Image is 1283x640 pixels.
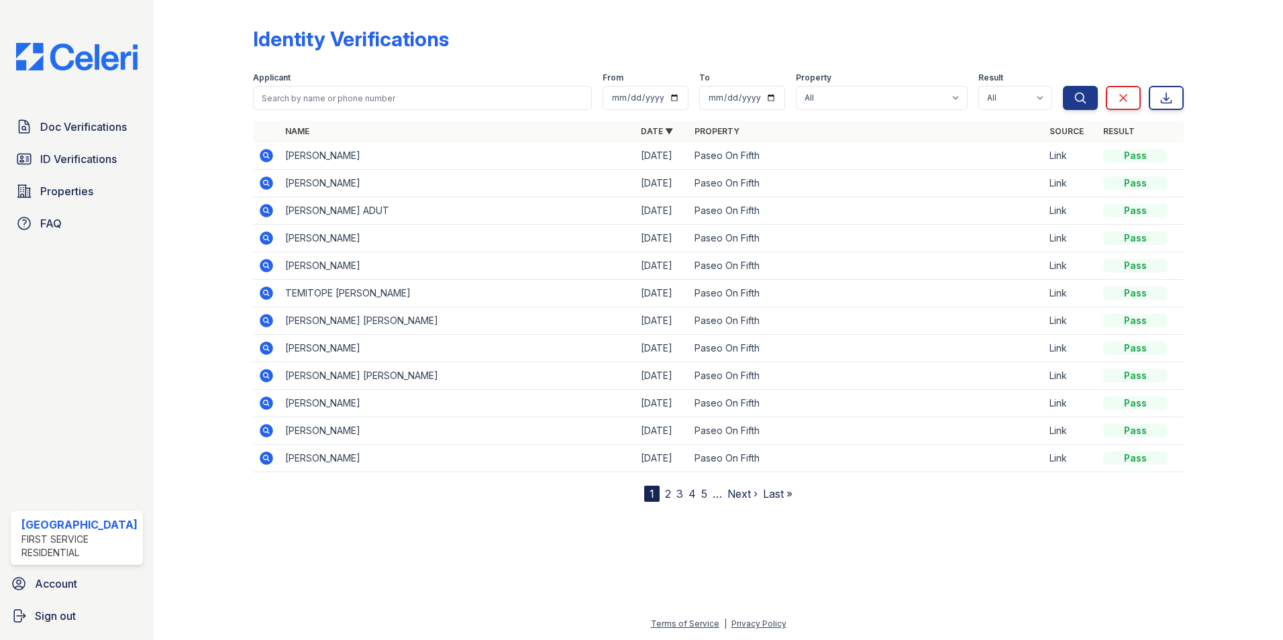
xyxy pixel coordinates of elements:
td: Paseo On Fifth [689,280,1045,307]
a: Source [1049,126,1084,136]
a: 3 [676,487,683,500]
td: Link [1044,225,1098,252]
td: Link [1044,390,1098,417]
td: [DATE] [635,142,689,170]
td: [PERSON_NAME] [280,445,635,472]
td: [DATE] [635,362,689,390]
a: Property [695,126,739,136]
td: [DATE] [635,170,689,197]
a: Terms of Service [651,619,719,629]
td: [DATE] [635,225,689,252]
td: Link [1044,197,1098,225]
div: Pass [1103,286,1168,300]
div: First Service Residential [21,533,138,559]
td: Link [1044,307,1098,335]
div: [GEOGRAPHIC_DATA] [21,517,138,533]
a: Next › [727,487,758,500]
a: Result [1103,126,1135,136]
span: ID Verifications [40,151,117,167]
td: [PERSON_NAME] [PERSON_NAME] [280,307,635,335]
div: Identity Verifications [253,27,449,51]
td: TEMITOPE [PERSON_NAME] [280,280,635,307]
td: [PERSON_NAME] [280,142,635,170]
div: Pass [1103,259,1168,272]
a: Doc Verifications [11,113,143,140]
td: Paseo On Fifth [689,362,1045,390]
img: CE_Logo_Blue-a8612792a0a2168367f1c8372b55b34899dd931a85d93a1a3d3e32e68fde9ad4.png [5,43,148,70]
a: Sign out [5,602,148,629]
td: [PERSON_NAME] [280,417,635,445]
a: Date ▼ [641,126,673,136]
div: Pass [1103,149,1168,162]
td: Link [1044,170,1098,197]
td: Paseo On Fifth [689,417,1045,445]
td: Paseo On Fifth [689,390,1045,417]
td: Link [1044,142,1098,170]
div: Pass [1103,341,1168,355]
a: Properties [11,178,143,205]
div: Pass [1103,314,1168,327]
a: Name [285,126,309,136]
a: 5 [701,487,707,500]
label: To [699,72,710,83]
span: Sign out [35,608,76,624]
div: Pass [1103,369,1168,382]
td: Link [1044,362,1098,390]
td: [PERSON_NAME] [280,170,635,197]
label: Result [978,72,1003,83]
a: 2 [665,487,671,500]
td: Paseo On Fifth [689,252,1045,280]
td: Paseo On Fifth [689,335,1045,362]
td: [DATE] [635,252,689,280]
td: Paseo On Fifth [689,197,1045,225]
a: 4 [688,487,696,500]
td: Paseo On Fifth [689,142,1045,170]
a: Privacy Policy [731,619,786,629]
td: Link [1044,280,1098,307]
td: [DATE] [635,197,689,225]
div: Pass [1103,451,1168,465]
td: [PERSON_NAME] [280,225,635,252]
td: Paseo On Fifth [689,170,1045,197]
td: Paseo On Fifth [689,307,1045,335]
span: FAQ [40,215,62,231]
div: Pass [1103,204,1168,217]
td: [DATE] [635,335,689,362]
td: Paseo On Fifth [689,225,1045,252]
td: [PERSON_NAME] [PERSON_NAME] [280,362,635,390]
td: [PERSON_NAME] ADUT [280,197,635,225]
div: Pass [1103,424,1168,437]
td: [PERSON_NAME] [280,335,635,362]
input: Search by name or phone number [253,86,593,110]
div: Pass [1103,176,1168,190]
a: FAQ [11,210,143,237]
td: [DATE] [635,417,689,445]
div: Pass [1103,231,1168,245]
div: | [724,619,727,629]
div: 1 [644,486,660,502]
td: [DATE] [635,445,689,472]
label: Applicant [253,72,291,83]
td: Link [1044,445,1098,472]
td: [PERSON_NAME] [280,252,635,280]
td: [DATE] [635,390,689,417]
label: From [603,72,623,83]
span: Properties [40,183,93,199]
td: [DATE] [635,280,689,307]
td: [PERSON_NAME] [280,390,635,417]
span: Doc Verifications [40,119,127,135]
td: Link [1044,417,1098,445]
a: ID Verifications [11,146,143,172]
span: … [713,486,722,502]
td: Paseo On Fifth [689,445,1045,472]
a: Account [5,570,148,597]
label: Property [796,72,831,83]
a: Last » [763,487,792,500]
td: [DATE] [635,307,689,335]
div: Pass [1103,396,1168,410]
span: Account [35,576,77,592]
td: Link [1044,252,1098,280]
td: Link [1044,335,1098,362]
